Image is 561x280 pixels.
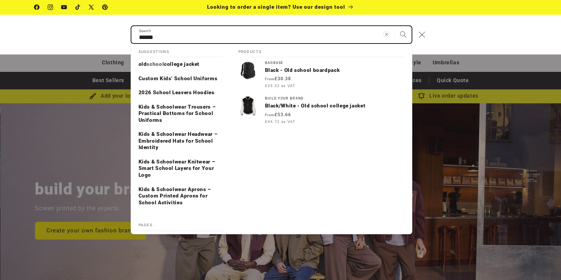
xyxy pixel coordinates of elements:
[131,155,231,182] a: Kids & Schoolwear Knitwear – Smart School Layers for Your Logo
[131,231,231,252] a: Custom Ski Trip Hoodies for Schools, Colleges & Clubs
[231,57,412,93] a: BagbaseBlack - Old school boardpack From£30.38 £25.32 ex VAT
[139,44,223,58] h2: Suggestions
[164,61,199,67] span: college jacket
[238,61,257,80] img: Old school boardpack
[139,61,200,68] p: old school college jacket
[231,93,412,128] a: Build Your BrandBlack/White - Old school college jacket From£53.66 £44.72 ex VAT
[265,112,291,117] strong: £53.66
[265,77,274,81] span: From
[131,86,231,100] a: 2026 School Leavers Hoodies
[238,96,257,115] img: Old school college jacket
[139,61,147,67] span: old
[265,103,404,109] p: Black/White - Old school college jacket
[139,131,223,151] p: Kids & Schoolwear Headwear – Embroidered Hats for School Identity
[265,96,404,101] div: Build Your Brand
[131,127,231,155] a: Kids & Schoolwear Headwear – Embroidered Hats for School Identity
[131,57,231,72] a: old school college jacket
[265,76,291,81] strong: £30.38
[146,61,164,67] mark: school
[139,217,223,231] h2: Pages
[139,104,223,124] p: Kids & Schoolwear Trousers – Practical Bottoms for School Uniforms
[414,26,430,43] button: Close
[265,67,404,74] p: Black - Old school boardpack
[139,89,215,96] p: 2026 School Leavers Hoodies
[265,61,404,65] div: Bagbase
[207,4,345,10] span: Looking to order a single item? Use our design tool
[139,159,223,179] p: Kids & Schoolwear Knitwear – Smart School Layers for Your Logo
[139,75,218,82] p: Custom Kids’ School Uniforms
[131,182,231,210] a: Kids & Schoolwear Aprons – Custom Printed Aprons for School Activities
[265,119,295,124] span: £44.72 ex VAT
[395,26,411,43] button: Search
[131,72,231,86] a: Custom Kids’ School Uniforms
[265,83,295,89] span: £25.32 ex VAT
[265,113,274,117] span: From
[378,26,395,43] button: Clear search term
[238,44,404,58] h2: Products
[131,100,231,128] a: Kids & Schoolwear Trousers – Practical Bottoms for School Uniforms
[435,198,561,280] iframe: Chat Widget
[139,186,223,206] p: Kids & Schoolwear Aprons – Custom Printed Aprons for School Activities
